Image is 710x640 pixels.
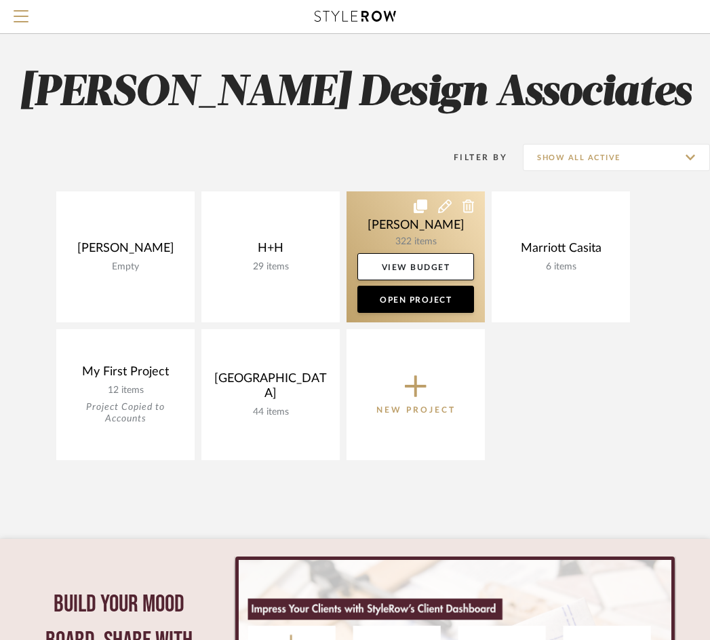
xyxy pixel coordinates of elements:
[357,286,474,313] a: Open Project
[502,241,619,261] div: Marriott Casita
[67,385,184,396] div: 12 items
[357,253,474,280] a: View Budget
[212,371,329,407] div: [GEOGRAPHIC_DATA]
[212,407,329,418] div: 44 items
[67,364,184,385] div: My First Project
[436,151,507,164] div: Filter By
[212,241,329,261] div: H+H
[347,329,485,460] button: New Project
[502,261,619,273] div: 6 items
[67,241,184,261] div: [PERSON_NAME]
[376,403,456,417] p: New Project
[212,261,329,273] div: 29 items
[67,261,184,273] div: Empty
[67,402,184,425] div: Project Copied to Accounts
